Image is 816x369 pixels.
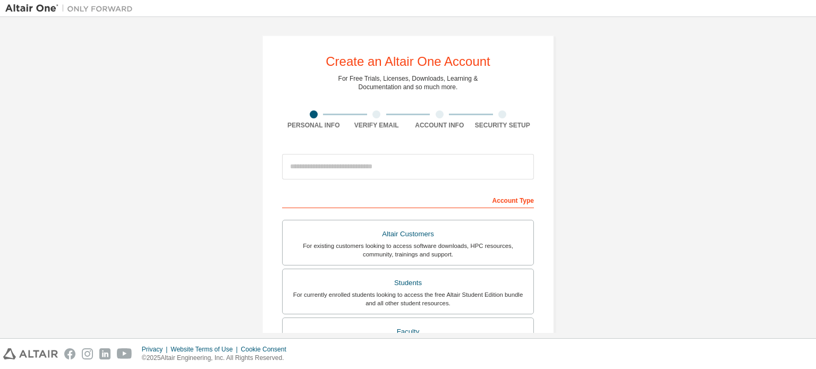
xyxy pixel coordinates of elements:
div: For currently enrolled students looking to access the free Altair Student Edition bundle and all ... [289,290,527,307]
div: Altair Customers [289,227,527,242]
div: Students [289,276,527,290]
div: Cookie Consent [241,345,292,354]
img: linkedin.svg [99,348,110,359]
img: altair_logo.svg [3,348,58,359]
img: youtube.svg [117,348,132,359]
div: Privacy [142,345,171,354]
div: For existing customers looking to access software downloads, HPC resources, community, trainings ... [289,242,527,259]
div: Account Info [408,121,471,130]
div: For Free Trials, Licenses, Downloads, Learning & Documentation and so much more. [338,74,478,91]
div: Create an Altair One Account [326,55,490,68]
img: Altair One [5,3,138,14]
img: instagram.svg [82,348,93,359]
div: Website Terms of Use [171,345,241,354]
div: Security Setup [471,121,534,130]
img: facebook.svg [64,348,75,359]
div: Personal Info [282,121,345,130]
div: Account Type [282,191,534,208]
div: Verify Email [345,121,409,130]
p: © 2025 Altair Engineering, Inc. All Rights Reserved. [142,354,293,363]
div: Faculty [289,324,527,339]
